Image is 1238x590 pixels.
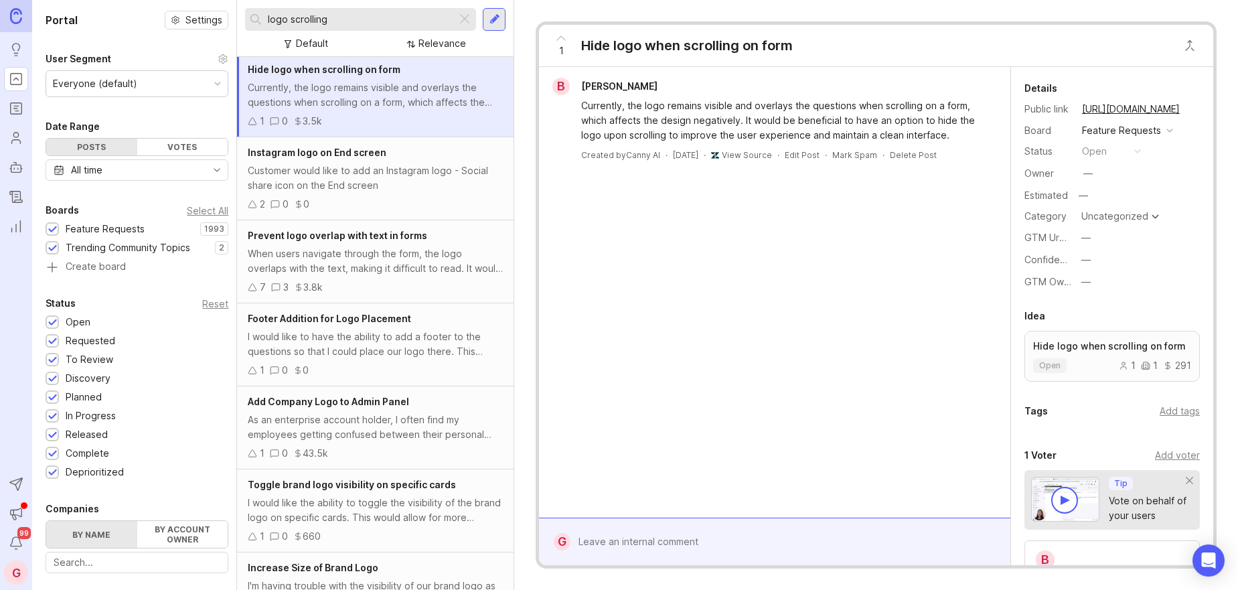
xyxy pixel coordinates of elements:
div: Created by Canny AI [581,149,660,161]
div: Requested [66,334,115,348]
label: Confidence [1024,254,1077,265]
div: Add tags [1160,404,1200,419]
div: — [1075,187,1092,204]
a: Toggle brand logo visibility on specific cardsI would like the ability to toggle the visibility o... [237,469,514,552]
div: When users navigate through the form, the logo overlaps with the text, making it difficult to rea... [248,246,503,276]
div: — [1081,275,1091,289]
a: Changelog [4,185,28,209]
input: Search... [268,12,451,27]
a: [DATE] [673,149,698,161]
div: Details [1024,80,1057,96]
span: 99 [17,527,31,539]
div: Relevance [418,36,466,51]
div: Released [66,427,108,442]
svg: toggle icon [206,165,228,175]
a: View Source [722,150,772,160]
div: Planned [66,390,102,404]
div: Default [296,36,328,51]
div: In Progress [66,409,116,423]
span: Add Company Logo to Admin Panel [248,396,409,407]
div: 3.8k [303,280,323,295]
input: Search... [54,555,220,570]
div: G [4,561,28,585]
div: Feature Requests [66,222,145,236]
div: Delete Post [890,149,937,161]
span: Prevent logo overlap with text in forms [248,230,427,241]
div: 7 [260,280,266,295]
div: G [554,533,570,550]
div: 1 [260,114,264,129]
span: Instagram logo on End screen [248,147,386,158]
div: 3.5k [303,114,322,129]
div: 0 [283,197,289,212]
div: Open [66,315,90,329]
a: Users [4,126,28,150]
div: Discovery [66,371,110,386]
span: [PERSON_NAME] [581,80,657,92]
a: Footer Addition for Logo PlacementI would like to have the ability to add a footer to the questio... [237,303,514,386]
div: Date Range [46,119,100,135]
div: As an enterprise account holder, I often find my employees getting confused between their persona... [248,413,503,442]
div: 0 [282,529,288,544]
a: Hide logo when scrolling on formCurrently, the logo remains visible and overlays the questions wh... [237,54,514,137]
div: Open Intercom Messenger [1192,544,1225,577]
div: I would like the ability to toggle the visibility of the brand logo on specific cards. This would... [248,496,503,525]
div: Edit Post [785,149,820,161]
div: Uncategorized [1081,212,1148,221]
div: I would like to have the ability to add a footer to the questions so that I could place our logo ... [248,329,503,359]
div: 1 [260,529,264,544]
div: · [666,149,668,161]
div: B [552,78,570,95]
span: Footer Addition for Logo Placement [248,313,411,324]
div: Status [46,295,76,311]
a: Reporting [4,214,28,238]
a: [URL][DOMAIN_NAME] [1078,100,1184,118]
a: Hide logo when scrolling on formopen11291 [1024,331,1200,382]
p: Tip [1114,478,1128,489]
div: Posts [46,139,137,155]
div: All time [71,163,102,177]
div: Public link [1024,102,1071,117]
img: video-thumbnail-vote-d41b83416815613422e2ca741bf692cc.jpg [1031,477,1099,522]
div: Feature Requests [1082,123,1161,138]
p: 1993 [204,224,224,234]
div: Estimated [1024,191,1068,200]
div: 0 [303,197,309,212]
div: · [777,149,779,161]
a: Prevent logo overlap with text in formsWhen users navigate through the form, the logo overlaps wi... [237,220,514,303]
img: zendesk [711,151,719,159]
p: Hide logo when scrolling on form [1033,340,1191,353]
div: Trending Community Topics [66,240,190,255]
div: Board [1024,123,1071,138]
div: 0 [282,446,288,461]
button: Close button [1176,32,1203,59]
time: [DATE] [673,150,698,160]
a: Roadmaps [4,96,28,121]
div: Owner [1024,166,1071,181]
div: Tags [1024,403,1048,419]
div: Status [1024,144,1071,159]
div: Idea [1024,308,1045,324]
div: Everyone (default) [53,76,137,91]
div: — [1081,230,1091,245]
div: 1 [260,446,264,461]
a: Settings [165,11,228,29]
button: Notifications [4,531,28,555]
div: open [1082,144,1107,159]
span: Toggle brand logo visibility on specific cards [248,479,456,490]
label: By account owner [137,521,228,548]
div: — [1081,252,1091,267]
span: Hide logo when scrolling on form [248,64,400,75]
img: Canny Home [10,8,22,23]
div: Boards [46,202,79,218]
button: Announcements [4,502,28,526]
div: 0 [303,363,309,378]
label: GTM Urgency [1024,232,1087,243]
div: 1 [1119,361,1136,370]
span: 1 [559,44,564,58]
div: Complete [66,446,109,461]
div: — [1083,166,1093,181]
div: Companies [46,501,99,517]
div: B [1034,549,1056,571]
div: 660 [303,529,321,544]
